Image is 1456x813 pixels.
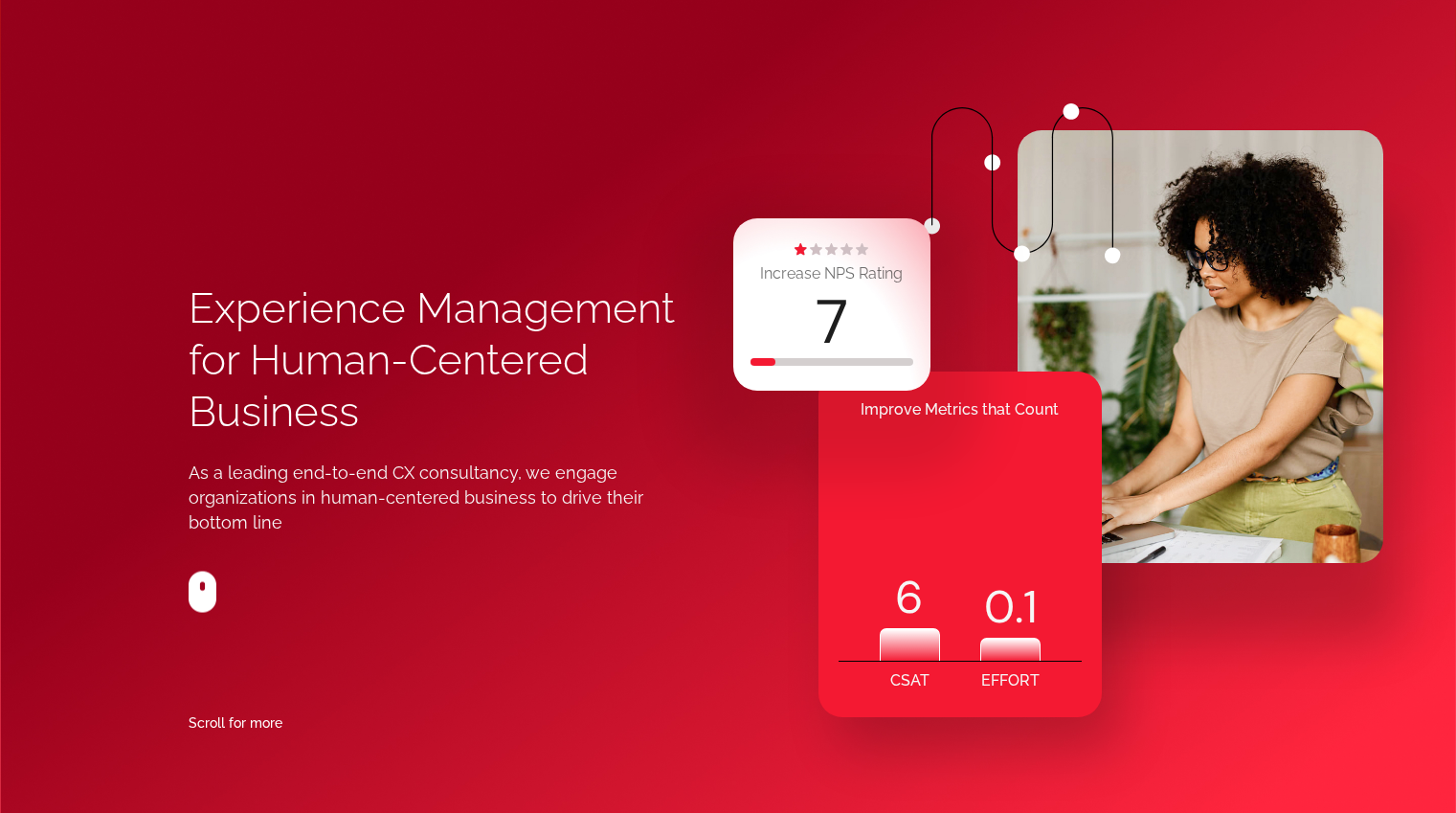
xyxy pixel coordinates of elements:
h1: Experience Management for Human-Centered Business [189,282,728,438]
div: 6 [880,567,940,628]
div: . [980,576,1041,638]
div: Scroll for more [189,710,282,736]
div: Improve Metrics that Count [818,391,1102,429]
div: CSAT [890,662,930,700]
div: As a leading end-to-end CX consultancy, we engage organizations in human-centered business to dri... [189,461,683,535]
div: EFFORT [981,662,1040,700]
code: 0 [984,576,1015,638]
div: Increase NPS Rating [760,260,903,287]
code: 1 [1023,576,1038,638]
div: 7 [816,292,848,353]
